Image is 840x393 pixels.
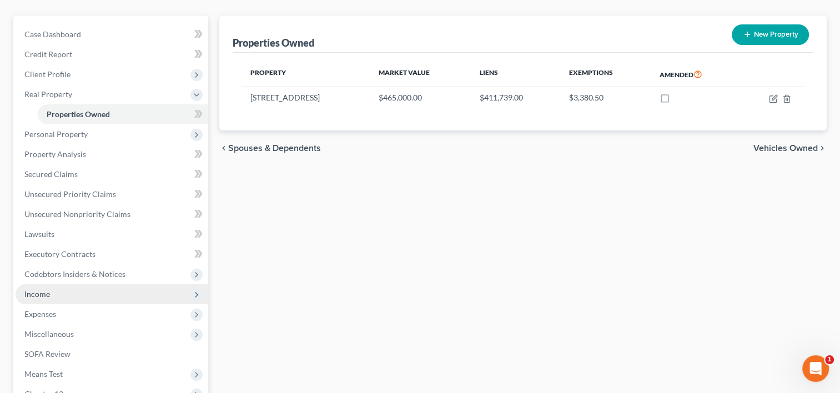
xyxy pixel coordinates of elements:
th: Market Value [370,62,471,87]
div: Properties Owned [233,36,314,49]
a: SOFA Review [16,344,208,364]
td: $411,739.00 [470,87,560,108]
span: Unsecured Priority Claims [24,189,116,199]
td: [STREET_ADDRESS] [242,87,369,108]
a: Unsecured Nonpriority Claims [16,204,208,224]
span: Personal Property [24,129,88,139]
th: Exemptions [560,62,651,87]
span: SOFA Review [24,349,71,359]
a: Unsecured Priority Claims [16,184,208,204]
td: $465,000.00 [370,87,471,108]
th: Liens [470,62,560,87]
i: chevron_left [219,144,228,153]
span: Means Test [24,369,63,379]
span: Unsecured Nonpriority Claims [24,209,130,219]
a: Properties Owned [38,104,208,124]
button: chevron_left Spouses & Dependents [219,144,321,153]
i: chevron_right [818,144,827,153]
iframe: Intercom live chat [802,355,829,382]
th: Property [242,62,369,87]
th: Amended [651,62,740,87]
td: $3,380.50 [560,87,651,108]
button: New Property [732,24,809,45]
a: Credit Report [16,44,208,64]
span: Client Profile [24,69,71,79]
a: Case Dashboard [16,24,208,44]
a: Property Analysis [16,144,208,164]
span: Credit Report [24,49,72,59]
span: 1 [825,355,834,364]
span: Executory Contracts [24,249,95,259]
span: Property Analysis [24,149,86,159]
a: Executory Contracts [16,244,208,264]
button: Vehicles Owned chevron_right [753,144,827,153]
span: Real Property [24,89,72,99]
a: Lawsuits [16,224,208,244]
span: Case Dashboard [24,29,81,39]
span: Miscellaneous [24,329,74,339]
span: Codebtors Insiders & Notices [24,269,125,279]
span: Secured Claims [24,169,78,179]
span: Properties Owned [47,109,110,119]
span: Spouses & Dependents [228,144,321,153]
span: Income [24,289,50,299]
span: Lawsuits [24,229,54,239]
a: Secured Claims [16,164,208,184]
span: Expenses [24,309,56,319]
span: Vehicles Owned [753,144,818,153]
